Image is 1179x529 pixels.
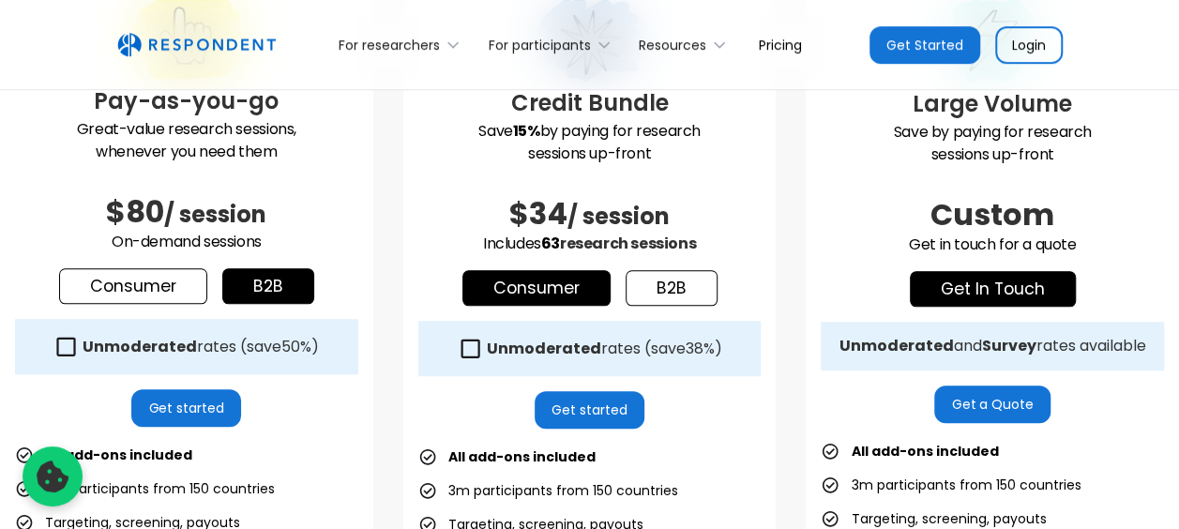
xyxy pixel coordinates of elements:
[59,268,207,304] a: Consumer
[686,338,715,359] span: 38%
[489,36,591,54] div: For participants
[15,231,358,253] p: On-demand sessions
[839,335,954,356] strong: Unmoderated
[462,270,611,306] a: Consumer
[117,33,276,57] a: home
[567,201,670,232] span: / session
[222,268,314,304] a: b2b
[339,36,440,54] div: For researchers
[106,190,164,233] span: $80
[535,391,644,429] a: Get started
[418,86,762,120] h3: Credit Bundle
[934,385,1051,423] a: Get a Quote
[851,442,998,461] strong: All add-ons included
[744,23,817,67] a: Pricing
[560,233,696,254] span: research sessions
[626,270,718,306] a: b2b
[83,336,197,357] strong: Unmoderated
[509,192,567,234] span: $34
[821,121,1164,166] p: Save by paying for research sessions up-front
[15,118,358,163] p: Great-value research sessions, whenever you need them
[821,472,1081,498] li: 3m participants from 150 countries
[930,193,1054,235] span: Custom
[131,389,241,427] a: Get started
[910,271,1076,307] a: get in touch
[995,26,1063,64] a: Login
[83,338,319,356] div: rates (save )
[15,84,358,118] h3: Pay-as-you-go
[541,233,560,254] span: 63
[418,120,762,165] p: Save by paying for research sessions up-front
[418,233,762,255] p: Includes
[513,120,540,142] strong: 15%
[15,476,275,502] li: 3m participants from 150 countries
[117,33,276,57] img: Untitled UI logotext
[418,477,678,504] li: 3m participants from 150 countries
[45,446,192,464] strong: All add-ons included
[639,36,706,54] div: Resources
[164,199,266,230] span: / session
[982,335,1036,356] strong: Survey
[628,23,744,67] div: Resources
[281,336,311,357] span: 50%
[821,87,1164,121] h3: Large Volume
[477,23,627,67] div: For participants
[487,338,601,359] strong: Unmoderated
[821,234,1164,256] p: Get in touch for a quote
[869,26,980,64] a: Get Started
[328,23,477,67] div: For researchers
[487,340,722,358] div: rates (save )
[839,337,1146,355] div: and rates available
[448,447,596,466] strong: All add-ons included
